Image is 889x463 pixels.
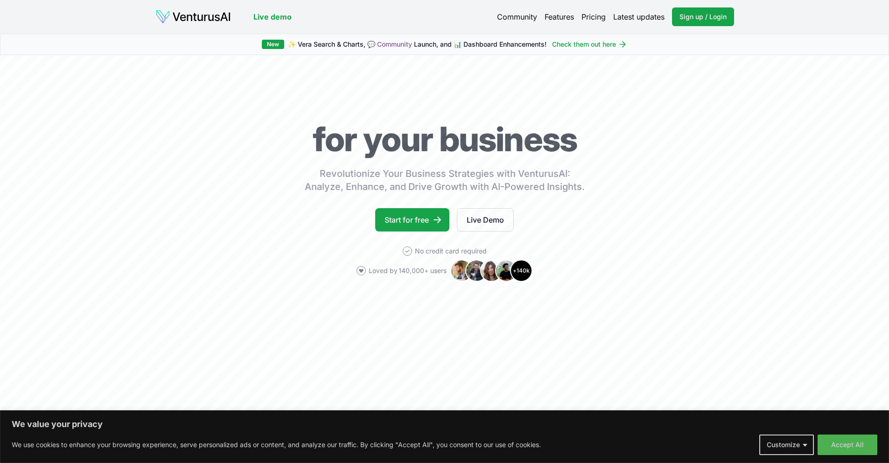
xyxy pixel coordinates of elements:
img: logo [155,9,231,24]
img: Avatar 3 [480,260,503,282]
a: Pricing [581,11,606,22]
span: Sign up / Login [679,12,727,21]
img: Avatar 2 [465,260,488,282]
button: Accept All [818,435,877,455]
button: Customize [759,435,814,455]
span: ✨ Vera Search & Charts, 💬 Launch, and 📊 Dashboard Enhancements! [288,40,546,49]
img: Avatar 4 [495,260,518,282]
a: Latest updates [613,11,665,22]
img: Avatar 1 [450,260,473,282]
a: Community [497,11,537,22]
div: New [262,40,284,49]
a: Live demo [253,11,292,22]
a: Live Demo [457,208,514,231]
p: We value your privacy [12,419,877,430]
a: Start for free [375,208,449,231]
a: Community [377,40,412,48]
a: Check them out here [552,40,627,49]
p: We use cookies to enhance your browsing experience, serve personalized ads or content, and analyz... [12,439,541,450]
a: Sign up / Login [672,7,734,26]
a: Features [545,11,574,22]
